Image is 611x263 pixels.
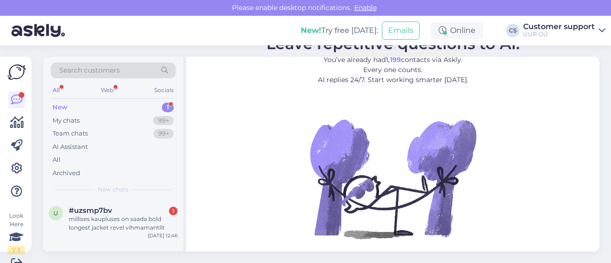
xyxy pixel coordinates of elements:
div: Look Here [8,211,25,254]
div: All [51,84,62,96]
div: 1 [169,207,178,215]
span: #uzsmp7bv [69,206,112,215]
div: Archived [53,168,80,178]
div: CS [506,24,519,37]
div: Socials [152,84,176,96]
span: Enable [351,3,379,12]
button: Emails [382,21,420,40]
div: UUR OÜ [523,31,595,38]
span: New chats [98,185,128,194]
div: AI Assistant [53,142,88,152]
b: New! [301,26,321,35]
div: millises kaupluses on saada bold longest jacket revel vihmamantlit [69,215,178,232]
div: All [53,155,61,165]
div: Try free [DATE]: [301,25,378,36]
div: 1 / 3 [8,246,25,254]
div: Customer support [523,23,595,31]
div: Online [431,22,483,39]
div: 99+ [153,129,174,138]
div: [DATE] 12:46 [148,232,178,239]
span: Search customers [59,65,120,75]
div: Web [99,84,116,96]
div: 1 [162,103,174,112]
b: 1,199 [386,55,401,64]
div: 99+ [153,116,174,126]
div: My chats [53,116,80,126]
div: Team chats [53,129,88,138]
span: u [53,210,58,217]
p: You’ve already had contacts via Askly. Every one counts. AI replies 24/7. Start working smarter [... [266,55,520,85]
div: New [53,103,67,112]
a: Customer supportUUR OÜ [523,23,605,38]
img: Askly Logo [8,64,26,80]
